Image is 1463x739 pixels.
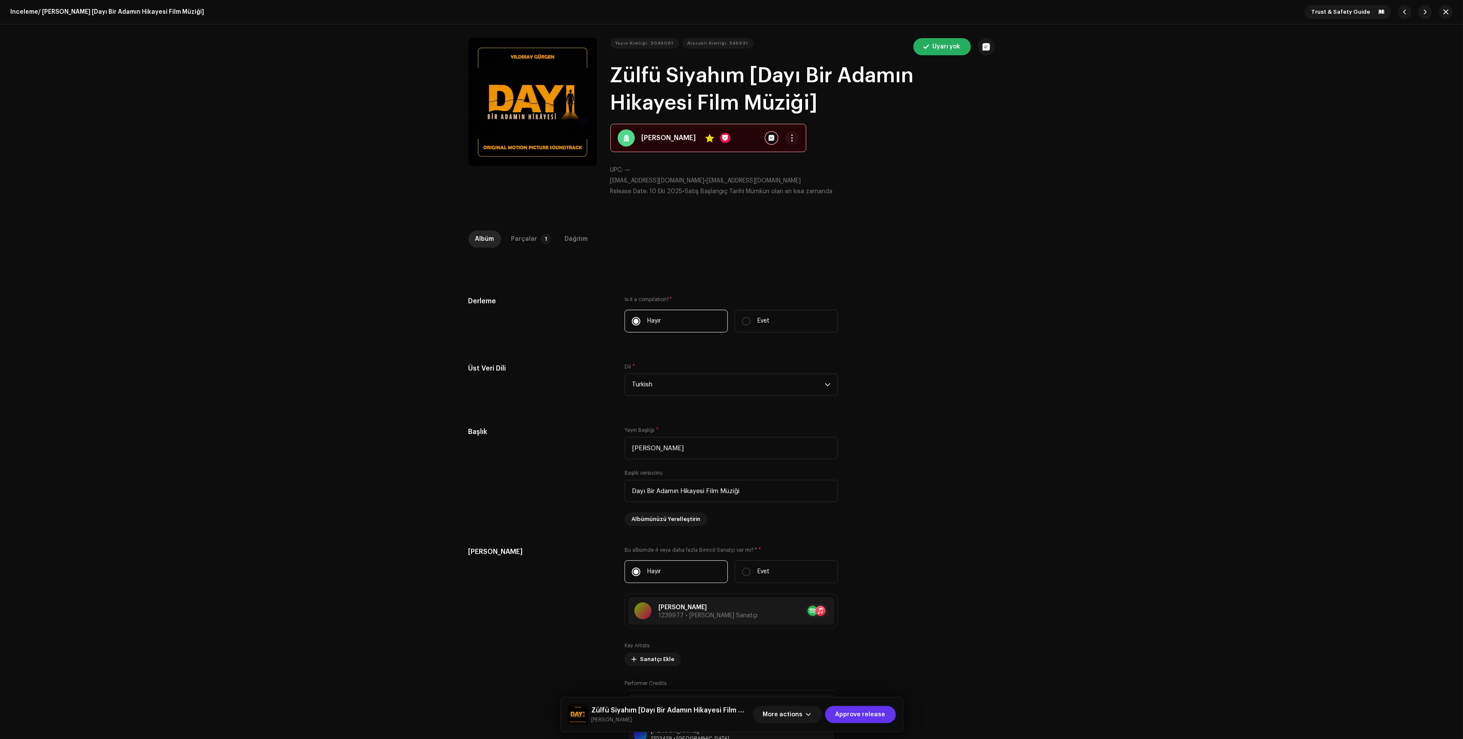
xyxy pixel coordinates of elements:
h5: [PERSON_NAME] [469,547,611,557]
span: 10 Eki 2025 [650,188,683,194]
button: Yayın Kimliği: 3049061 [610,38,679,48]
span: Yayın Kimliği: 3049061 [616,35,674,52]
span: • [610,188,685,194]
span: UPC: [610,167,623,173]
label: Yayın Başlığı [625,427,659,434]
div: Albüm [475,230,494,248]
label: Key Artists [625,642,649,649]
span: [EMAIL_ADDRESS][DOMAIN_NAME] [707,178,801,184]
label: Başlık versiyonu [625,470,663,476]
button: Alacaklı Kimliği: 549931 [682,38,754,48]
button: Sanatçı Ekle [625,652,681,666]
span: Release Date: [610,188,648,194]
span: [EMAIL_ADDRESS][DOMAIN_NAME] [610,178,705,184]
div: Dağıtım [565,230,588,248]
p: • [610,177,995,185]
label: Dil [625,363,635,370]
span: Turkish [632,374,825,395]
h5: Başlık [469,427,611,437]
label: Performer Credits [625,680,667,687]
span: Approve release [835,706,886,723]
span: Alacaklı Kimliği: 549931 [688,35,748,52]
p: Hayır [647,567,661,576]
h5: Üst Veri Dili [469,363,611,374]
img: 07618211-5491-4f0f-a766-fc24cadbbdf5 [568,704,588,725]
input: e.g. My Great Song [625,437,838,459]
h5: Derleme [469,296,611,306]
p-badge: 1 [541,234,551,244]
span: Sanatçı Ekle [640,651,674,668]
p: Evet [757,317,769,326]
span: Satış Başlangıç Tarihi [685,188,745,194]
small: Zülfü Siyahım [Dayı Bir Adamın Hikayesi Film Müziği] [592,715,749,724]
h1: Zülfü Siyahım [Dayı Bir Adamın Hikayesi Film Müziği] [610,62,995,117]
span: Mümkün olan en kısa zamanda [746,188,833,194]
p: [PERSON_NAME] [658,603,757,612]
strong: [PERSON_NAME] [642,133,696,143]
label: Bu albümde 4 veya daha fazla Birincil Sanatçı var mı? * [625,547,838,554]
button: Approve release [825,706,896,723]
label: Is it a compilation? [625,296,838,303]
h5: Zülfü Siyahım [Dayı Bir Adamın Hikayesi Film Müziği] [592,705,749,715]
span: — [625,167,631,173]
button: Albümünüzü Yerelleştirin [625,512,707,526]
span: Albümünüzü Yerelleştirin [631,511,700,528]
input: örn. Canlı, Remix, Yeniden Yapım [625,480,838,502]
p: Hayır [647,317,661,326]
span: More actions [763,706,803,723]
span: 1239977 • [PERSON_NAME] Sanatçı [658,613,757,619]
button: More actions [753,706,822,723]
p: Evet [757,567,769,576]
div: Parçalar [511,230,538,248]
div: dropdown trigger [825,374,831,395]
